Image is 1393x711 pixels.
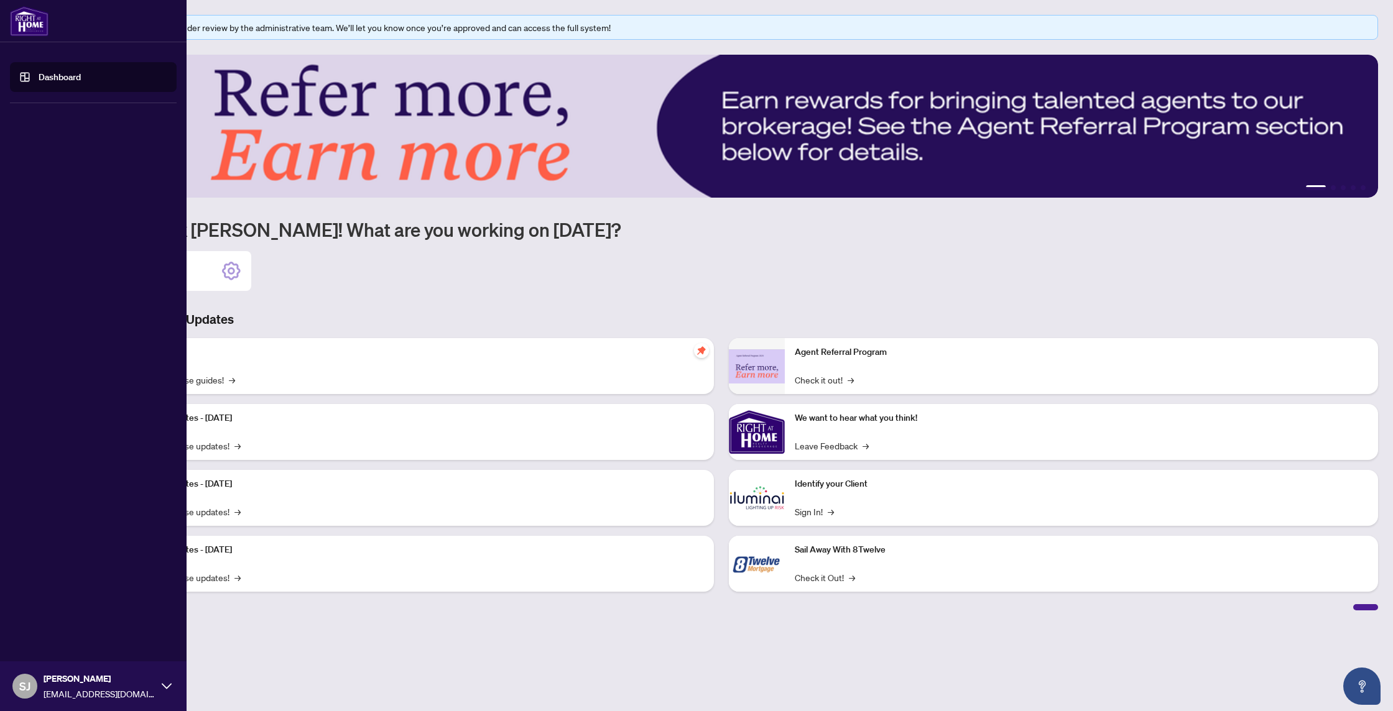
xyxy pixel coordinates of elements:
button: 3 [1341,185,1346,190]
a: Dashboard [39,71,81,83]
p: Self-Help [131,346,704,359]
img: Sail Away With 8Twelve [729,536,785,592]
img: Identify your Client [729,470,785,526]
a: Sign In!→ [795,505,834,518]
button: 1 [1306,185,1326,190]
span: [PERSON_NAME] [44,672,155,686]
span: → [234,571,241,584]
button: Open asap [1343,667,1381,705]
img: We want to hear what you think! [729,404,785,460]
img: Agent Referral Program [729,349,785,383]
h3: Brokerage & Industry Updates [65,311,1378,328]
a: Check it Out!→ [795,571,855,584]
span: → [234,505,241,518]
a: Leave Feedback→ [795,439,869,452]
span: → [234,439,241,452]
p: Sail Away With 8Twelve [795,543,1368,557]
span: pushpin [694,343,709,358]
span: [EMAIL_ADDRESS][DOMAIN_NAME] [44,687,155,700]
span: SJ [19,677,30,695]
div: Your profile is currently under review by the administrative team. We’ll let you know once you’re... [86,21,1370,34]
button: 5 [1361,185,1366,190]
span: → [849,571,855,584]
span: → [863,439,869,452]
span: → [229,373,235,387]
p: Platform Updates - [DATE] [131,411,704,425]
span: → [828,505,834,518]
button: 2 [1331,185,1336,190]
p: Platform Updates - [DATE] [131,477,704,491]
a: Check it out!→ [795,373,854,387]
img: logo [10,6,49,36]
button: 4 [1351,185,1356,190]
p: Platform Updates - [DATE] [131,543,704,557]
p: Agent Referral Program [795,346,1368,359]
img: Slide 0 [65,55,1378,198]
p: We want to hear what you think! [795,411,1368,425]
h1: Welcome back [PERSON_NAME]! What are you working on [DATE]? [65,218,1378,241]
span: → [848,373,854,387]
p: Identify your Client [795,477,1368,491]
